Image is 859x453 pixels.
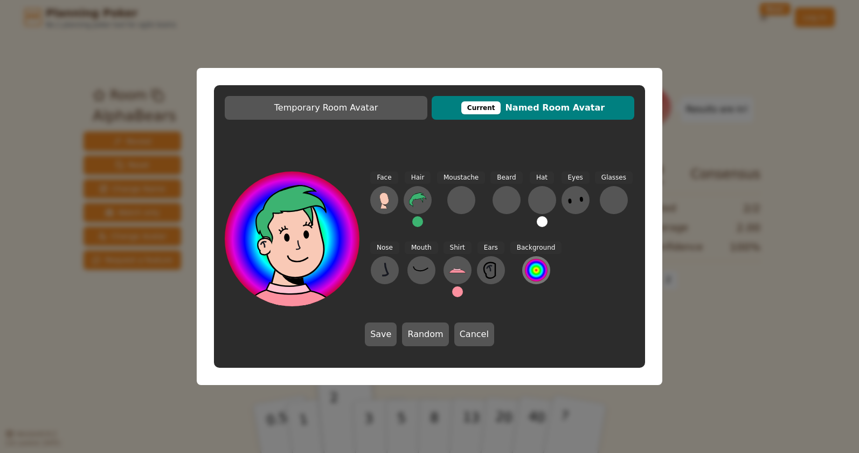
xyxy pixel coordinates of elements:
span: Background [510,242,562,254]
span: Eyes [562,171,590,184]
span: Ears [477,242,504,254]
button: Save [365,322,397,346]
span: Moustache [437,171,485,184]
button: Temporary Room Avatar [225,96,427,120]
button: Random [402,322,448,346]
button: Cancel [454,322,494,346]
span: Glasses [595,171,633,184]
span: Shirt [444,242,472,254]
span: Face [370,171,398,184]
span: Named Room Avatar [437,101,629,114]
span: Temporary Room Avatar [230,101,422,114]
span: Beard [490,171,522,184]
span: Hat [530,171,554,184]
span: Mouth [405,242,438,254]
div: This avatar will be displayed in dedicated rooms [461,101,501,114]
span: Hair [405,171,431,184]
button: CurrentNamed Room Avatar [432,96,634,120]
span: Nose [370,242,399,254]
